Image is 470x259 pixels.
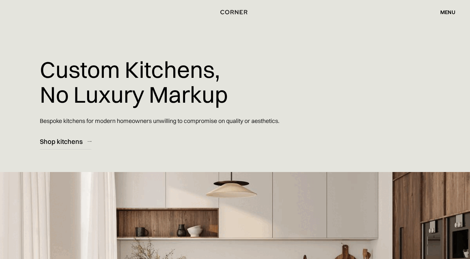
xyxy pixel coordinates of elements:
p: Bespoke kitchens for modern homeowners unwilling to compromise on quality or aesthetics. [40,112,279,130]
div: menu [440,9,455,15]
div: menu [434,7,455,18]
div: Shop kitchens [40,137,83,146]
a: Shop kitchens [40,133,91,149]
h1: Custom Kitchens, No Luxury Markup [40,52,228,112]
a: home [216,8,255,16]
